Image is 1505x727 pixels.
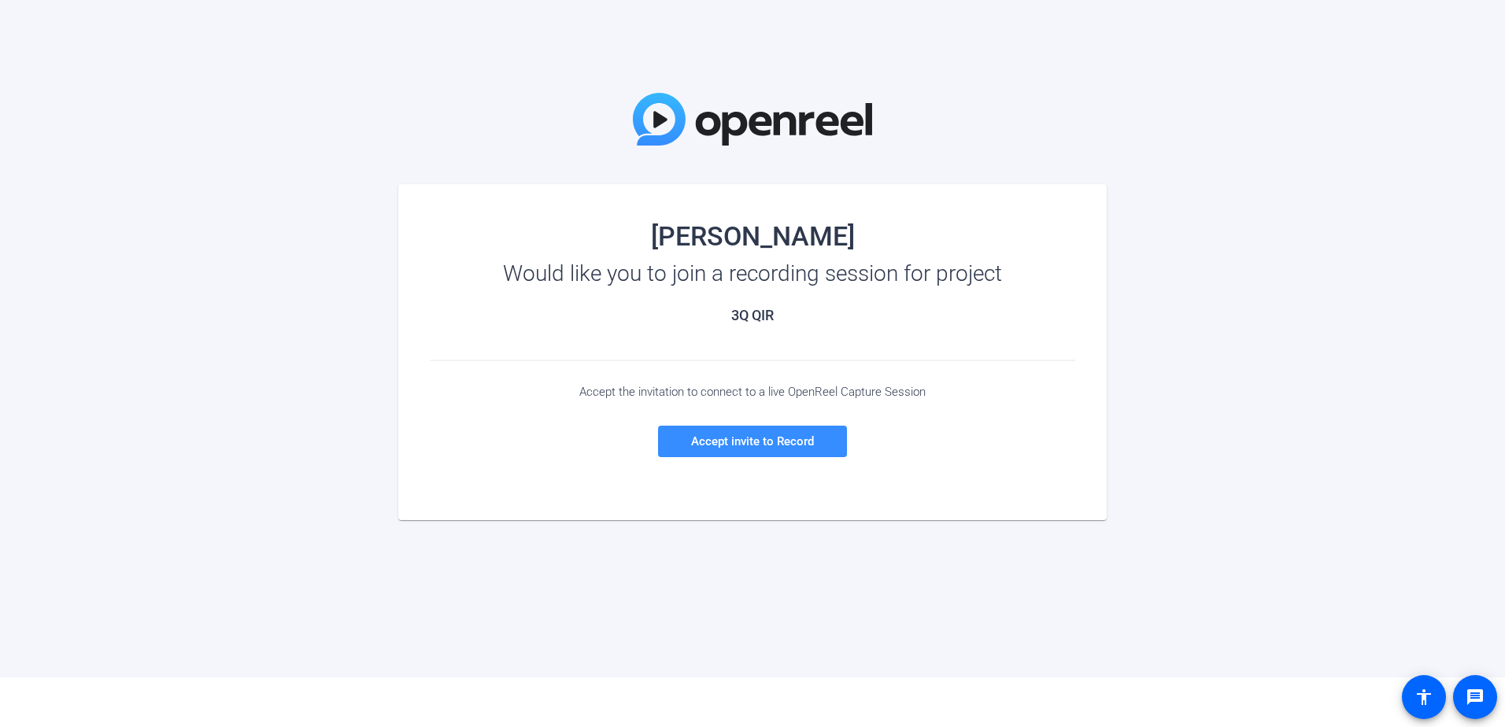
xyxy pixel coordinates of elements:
div: Accept the invitation to connect to a live OpenReel Capture Session [430,385,1075,399]
a: Accept invite to Record [658,426,847,457]
h2: 3Q QIR [430,307,1075,324]
div: Would like you to join a recording session for project [430,261,1075,286]
img: OpenReel Logo [633,93,872,146]
div: [PERSON_NAME] [430,223,1075,249]
span: Accept invite to Record [691,434,814,448]
mat-icon: message [1466,688,1485,707]
mat-icon: accessibility [1414,688,1433,707]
